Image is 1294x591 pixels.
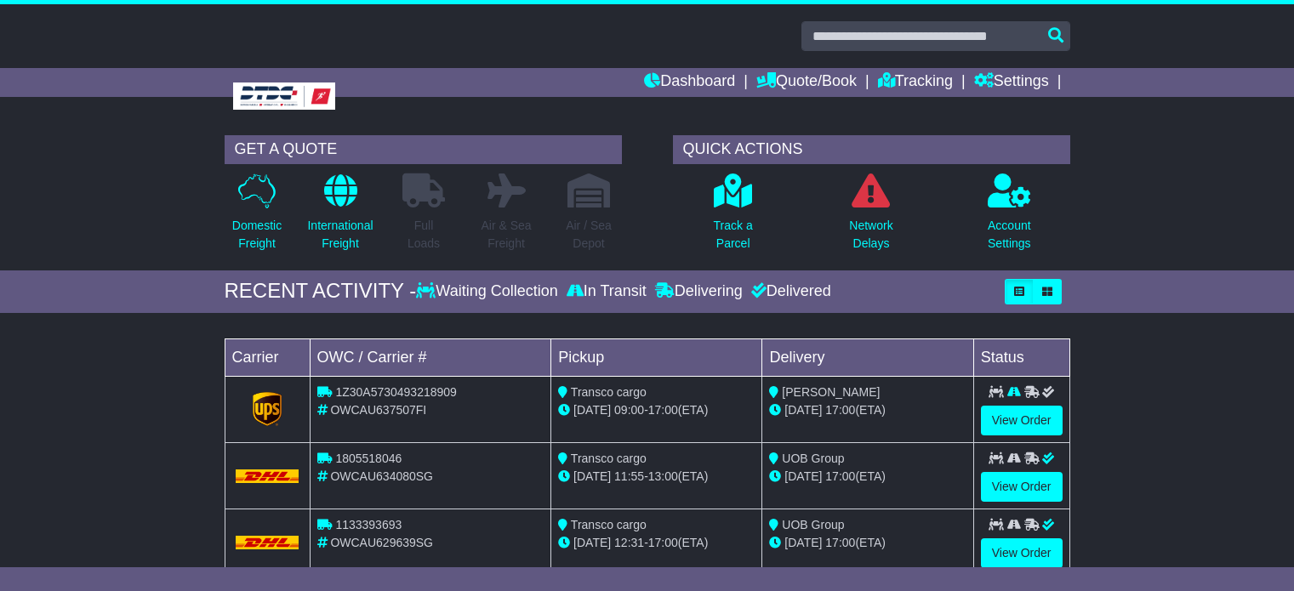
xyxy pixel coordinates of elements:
a: Track aParcel [713,173,754,262]
span: 13:00 [648,469,678,483]
td: Carrier [225,338,310,376]
p: Account Settings [988,217,1031,253]
div: - (ETA) [558,468,755,486]
span: [DATE] [784,536,822,549]
p: Air & Sea Freight [481,217,531,253]
div: Delivering [651,282,747,301]
div: - (ETA) [558,534,755,552]
span: Transco cargo [571,518,647,531]
span: 17:00 [648,536,678,549]
span: [PERSON_NAME] [782,385,880,399]
p: Track a Parcel [714,217,753,253]
img: GetCarrierServiceLogo [253,392,282,426]
div: (ETA) [769,468,966,486]
span: 09:00 [614,403,644,417]
span: 17:00 [825,536,855,549]
span: [DATE] [784,403,822,417]
span: [DATE] [784,469,822,483]
p: International Freight [307,217,373,253]
div: GET A QUOTE [225,135,622,164]
p: Domestic Freight [232,217,282,253]
a: Tracking [878,68,953,97]
td: Status [973,338,1069,376]
div: (ETA) [769,534,966,552]
a: View Order [981,472,1063,502]
p: Full Loads [402,217,445,253]
span: [DATE] [573,536,611,549]
span: 1133393693 [335,518,402,531]
p: Network Delays [849,217,892,253]
div: Delivered [747,282,831,301]
span: Transco cargo [571,452,647,465]
span: OWCAU629639SG [330,536,433,549]
a: View Order [981,406,1063,435]
img: DHL.png [236,469,299,483]
div: QUICK ACTIONS [673,135,1070,164]
span: 17:00 [825,403,855,417]
span: [DATE] [573,403,611,417]
span: Transco cargo [571,385,647,399]
a: DomesticFreight [231,173,282,262]
span: 11:55 [614,469,644,483]
span: OWCAU637507FI [330,403,426,417]
a: AccountSettings [987,173,1032,262]
a: InternationalFreight [306,173,373,262]
span: [DATE] [573,469,611,483]
span: UOB Group [782,452,844,465]
a: NetworkDelays [848,173,893,262]
span: OWCAU634080SG [330,469,433,483]
div: RECENT ACTIVITY - [225,279,417,304]
div: Waiting Collection [416,282,561,301]
td: Delivery [762,338,973,376]
span: 17:00 [825,469,855,483]
p: Air / Sea Depot [566,217,612,253]
div: (ETA) [769,401,966,419]
a: View Order [981,538,1063,568]
span: 12:31 [614,536,644,549]
a: Quote/Book [756,68,857,97]
span: UOB Group [782,518,844,531]
span: 17:00 [648,403,678,417]
a: Dashboard [644,68,735,97]
td: OWC / Carrier # [310,338,551,376]
div: - (ETA) [558,401,755,419]
span: 1805518046 [335,452,402,465]
td: Pickup [551,338,762,376]
div: In Transit [562,282,651,301]
img: DHL.png [236,536,299,549]
a: Settings [974,68,1049,97]
span: 1Z30A5730493218909 [335,385,456,399]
